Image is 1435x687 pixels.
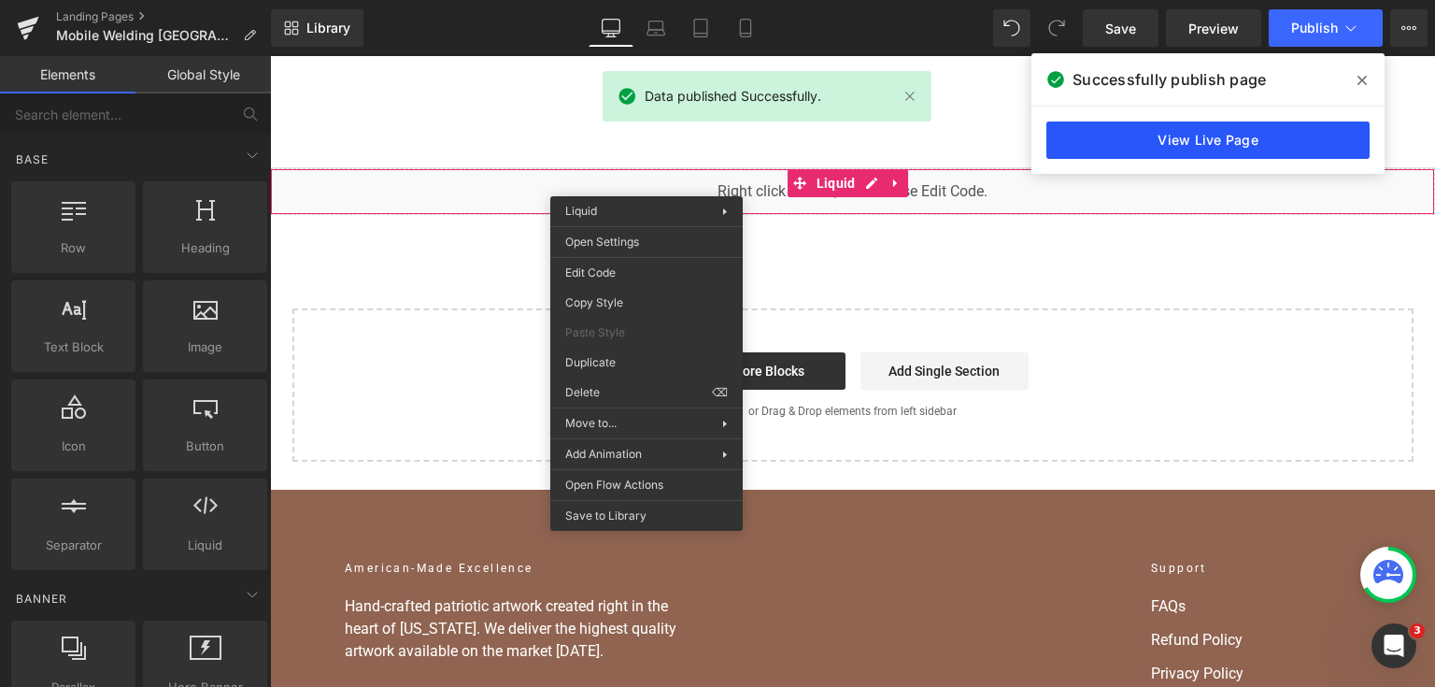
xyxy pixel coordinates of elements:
[135,56,271,93] a: Global Style
[1371,623,1416,668] iframe: Intercom live chat
[565,415,722,432] span: Move to...
[56,28,235,43] span: Mobile Welding [GEOGRAPHIC_DATA]
[149,337,262,357] span: Image
[881,539,1090,562] a: FAQs
[149,238,262,258] span: Heading
[75,504,430,521] h2: American-Made Excellence
[1038,9,1075,47] button: Redo
[881,607,1090,629] a: Privacy Policy
[723,9,768,47] a: Mobile
[52,349,1114,362] p: or Drag & Drop elements from left sidebar
[75,539,430,607] p: Hand-crafted patriotic artwork created right in the heart of [US_STATE]. We deliver the highest q...
[1390,9,1428,47] button: More
[565,508,728,524] span: Save to Library
[881,573,1090,595] a: Refund Policy
[17,238,130,258] span: Row
[14,150,50,168] span: Base
[565,294,728,311] span: Copy Style
[1073,68,1266,91] span: Successfully publish page
[271,9,363,47] a: New Library
[645,86,821,107] span: Data published Successfully.
[1291,21,1338,36] span: Publish
[589,9,633,47] a: Desktop
[1105,19,1136,38] span: Save
[1269,9,1383,47] button: Publish
[149,536,262,555] span: Liquid
[1188,19,1239,38] span: Preview
[565,354,728,371] span: Duplicate
[306,20,350,36] span: Library
[565,446,722,463] span: Add Animation
[633,9,678,47] a: Laptop
[565,384,712,401] span: Delete
[1410,623,1425,638] span: 3
[14,590,69,608] span: Banner
[56,9,271,24] a: Landing Pages
[565,265,728,281] span: Edit Code
[565,204,597,218] span: Liquid
[17,437,130,456] span: Icon
[1166,9,1261,47] a: Preview
[565,234,728,250] span: Open Settings
[565,324,728,341] span: Paste Style
[590,296,759,334] a: Add Single Section
[149,437,262,456] span: Button
[615,113,639,141] a: Expand / Collapse
[993,9,1030,47] button: Undo
[1046,122,1370,159] a: View Live Page
[678,9,723,47] a: Tablet
[407,296,575,334] a: Explore Blocks
[881,504,1090,521] h2: Support
[542,113,590,141] span: Liquid
[17,536,130,555] span: Separator
[17,337,130,357] span: Text Block
[565,477,728,494] span: Open Flow Actions
[712,384,728,401] span: ⌫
